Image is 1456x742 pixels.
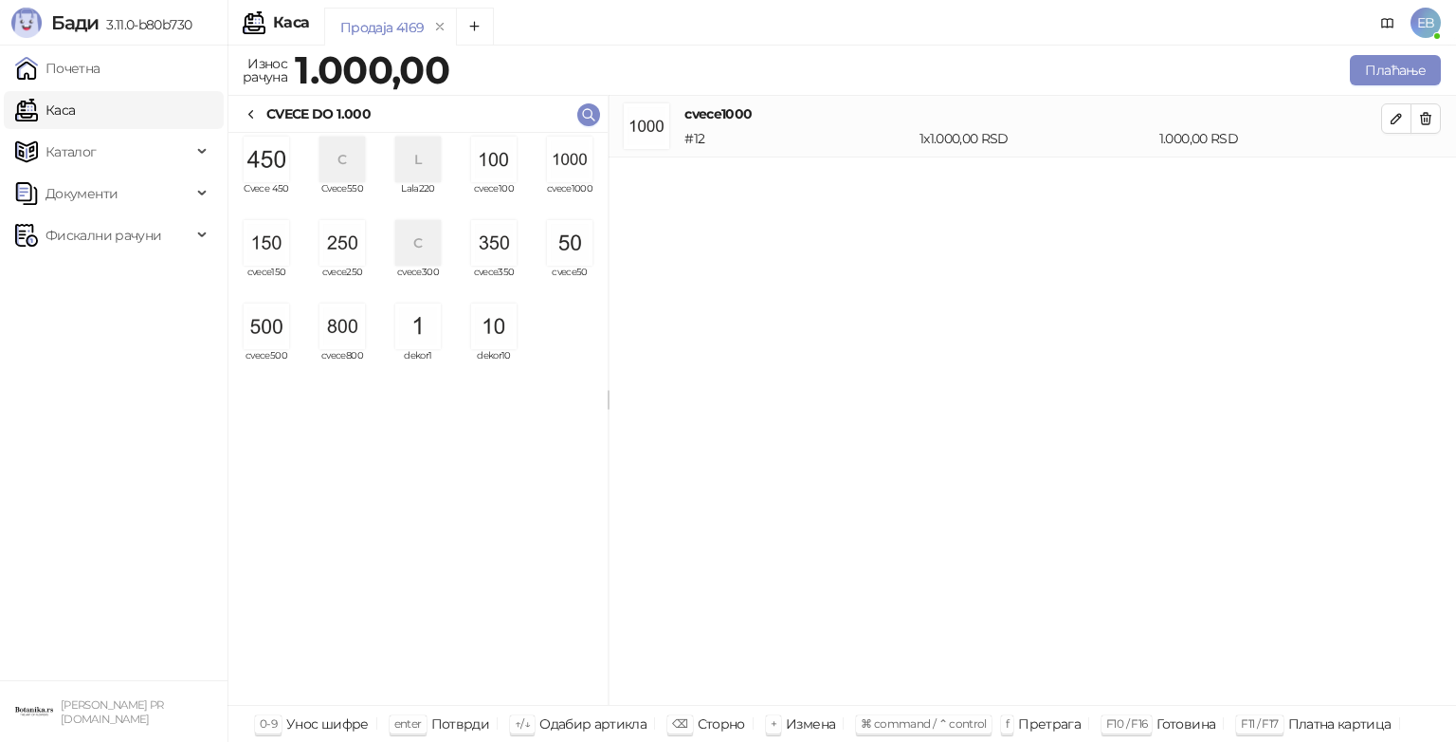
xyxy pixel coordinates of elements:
[861,716,987,731] span: ⌘ command / ⌃ control
[340,17,424,38] div: Продаја 4169
[312,351,373,380] span: cvece800
[916,128,1156,149] div: 1 x 1.000,00 RSD
[786,712,835,736] div: Измена
[319,137,365,182] div: C
[1006,716,1009,731] span: f
[771,716,776,731] span: +
[681,128,916,149] div: # 12
[99,16,191,33] span: 3.11.0-b80b730
[471,304,517,349] img: Slika
[319,220,365,266] img: Slika
[388,184,448,213] span: Lala220
[464,351,524,380] span: dekor10
[394,716,422,731] span: enter
[395,220,441,266] div: C
[388,268,448,296] span: cvece300
[471,220,517,266] img: Slika
[15,49,100,87] a: Почетна
[260,716,277,731] span: 0-9
[547,137,592,182] img: Slika
[45,175,118,213] span: Документи
[464,268,524,296] span: cvece350
[244,304,289,349] img: Slika
[684,103,1381,124] h4: cvece1000
[45,216,161,254] span: Фискални рачуни
[15,693,53,731] img: 64x64-companyLogo-0e2e8aaa-0bd2-431b-8613-6e3c65811325.png
[286,712,369,736] div: Унос шифре
[295,46,449,93] strong: 1.000,00
[395,137,441,182] div: L
[15,91,75,129] a: Каса
[1288,712,1392,736] div: Платна картица
[539,184,600,213] span: cvece1000
[319,304,365,349] img: Slika
[471,137,517,182] img: Slika
[236,268,297,296] span: cvece150
[236,184,297,213] span: Cvece 450
[456,8,494,46] button: Add tab
[266,103,371,124] div: CVECE DO 1.000
[515,716,530,731] span: ↑/↓
[1373,8,1403,38] a: Документација
[395,304,441,349] img: Slika
[388,351,448,380] span: dekor1
[51,11,99,34] span: Бади
[431,712,490,736] div: Потврди
[1156,712,1215,736] div: Готовина
[1410,8,1441,38] span: EB
[244,220,289,266] img: Slika
[539,712,646,736] div: Одабир артикла
[61,698,164,726] small: [PERSON_NAME] PR [DOMAIN_NAME]
[239,51,291,89] div: Износ рачуна
[539,268,600,296] span: cvece50
[236,351,297,380] span: cvece500
[273,15,309,30] div: Каса
[11,8,42,38] img: Logo
[1350,55,1441,85] button: Плаћање
[312,184,373,213] span: Cvece550
[547,220,592,266] img: Slika
[244,137,289,182] img: Slika
[672,716,687,731] span: ⌫
[228,133,608,705] div: grid
[698,712,745,736] div: Сторно
[45,133,97,171] span: Каталог
[428,19,452,35] button: remove
[1018,712,1081,736] div: Претрага
[1241,716,1278,731] span: F11 / F17
[1106,716,1147,731] span: F10 / F16
[464,184,524,213] span: cvece100
[312,268,373,296] span: cvece250
[1156,128,1385,149] div: 1.000,00 RSD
